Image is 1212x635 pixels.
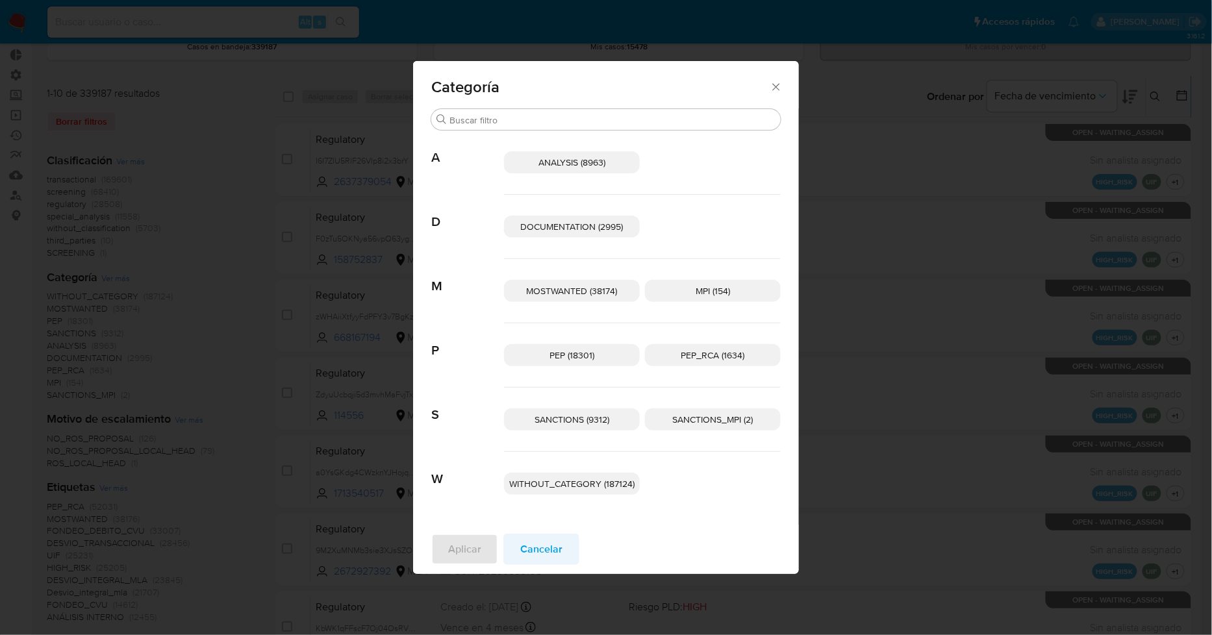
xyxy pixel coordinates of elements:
span: PEP_RCA (1634) [681,349,745,362]
div: DOCUMENTATION (2995) [504,216,640,238]
div: WITHOUT_CATEGORY (187124) [504,473,640,495]
div: SANCTIONS_MPI (2) [645,408,781,430]
span: SANCTIONS_MPI (2) [673,413,753,426]
button: Cancelar [503,534,579,565]
span: P [431,323,504,358]
span: WITHOUT_CATEGORY (187124) [509,477,635,490]
span: SANCTIONS (9312) [535,413,609,426]
span: MPI (154) [696,284,730,297]
button: Cerrar [770,81,781,92]
span: MOSTWANTED (38174) [527,284,618,297]
input: Buscar filtro [449,114,776,126]
button: Buscar [436,114,447,125]
span: A [431,131,504,166]
div: MOSTWANTED (38174) [504,280,640,302]
span: ANALYSIS (8963) [538,156,605,169]
span: PEP (18301) [549,349,594,362]
span: Categoría [431,79,770,95]
span: Cancelar [520,535,562,564]
div: PEP (18301) [504,344,640,366]
span: S [431,388,504,423]
span: DOCUMENTATION (2995) [521,220,624,233]
div: MPI (154) [645,280,781,302]
span: M [431,259,504,294]
div: PEP_RCA (1634) [645,344,781,366]
div: ANALYSIS (8963) [504,151,640,173]
span: W [431,452,504,487]
span: D [431,195,504,230]
div: SANCTIONS (9312) [504,408,640,430]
